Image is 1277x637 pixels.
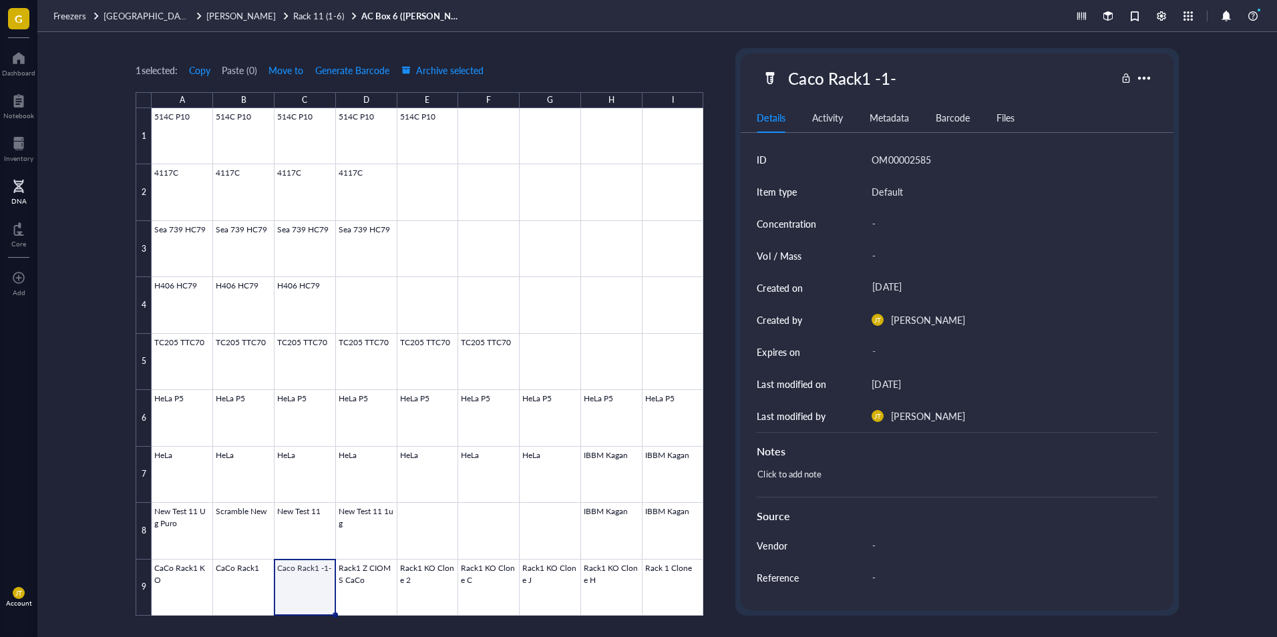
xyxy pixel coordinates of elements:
[2,69,35,77] div: Dashboard
[136,63,177,77] div: 1 selected:
[11,240,26,248] div: Core
[2,47,35,77] a: Dashboard
[136,447,152,503] div: 7
[136,277,152,333] div: 4
[757,248,801,263] div: Vol / Mass
[268,59,304,81] button: Move to
[206,10,359,22] a: [PERSON_NAME]Rack 11 (1-6)
[401,65,484,75] span: Archive selected
[361,10,462,22] a: AC Box 6 ([PERSON_NAME] STOCKS)
[872,152,930,168] div: OM00002585
[874,412,881,420] span: JT
[757,443,1157,459] div: Notes
[401,59,484,81] button: Archive selected
[3,112,34,120] div: Notebook
[996,110,1015,125] div: Files
[757,216,815,231] div: Concentration
[757,110,785,125] div: Details
[870,110,909,125] div: Metadata
[866,532,1151,560] div: -
[672,92,674,108] div: I
[425,92,429,108] div: E
[891,312,964,328] div: [PERSON_NAME]
[136,221,152,277] div: 3
[136,503,152,559] div: 8
[757,184,796,199] div: Item type
[757,152,767,167] div: ID
[188,59,211,81] button: Copy
[363,92,369,108] div: D
[104,10,204,22] a: [GEOGRAPHIC_DATA]
[13,288,25,296] div: Add
[866,210,1151,238] div: -
[11,218,26,248] a: Core
[15,589,22,597] span: JT
[6,599,32,607] div: Account
[757,312,801,327] div: Created by
[757,570,798,585] div: Reference
[15,10,23,27] span: G
[315,59,390,81] button: Generate Barcode
[936,110,970,125] div: Barcode
[866,276,1151,300] div: [DATE]
[751,465,1151,497] div: Click to add note
[315,65,389,75] span: Generate Barcode
[874,316,881,324] span: JT
[11,176,27,205] a: DNA
[872,376,900,392] div: [DATE]
[782,64,902,92] div: Caco Rack1 -1-
[866,242,1151,270] div: -
[293,9,344,22] span: Rack 11 (1-6)
[757,538,787,553] div: Vendor
[891,408,964,424] div: [PERSON_NAME]
[136,164,152,220] div: 2
[189,65,210,75] span: Copy
[3,90,34,120] a: Notebook
[866,596,1151,624] div: -
[53,9,86,22] span: Freezers
[11,197,27,205] div: DNA
[136,560,152,616] div: 9
[757,409,825,423] div: Last modified by
[136,108,152,164] div: 1
[866,340,1151,364] div: -
[206,9,276,22] span: [PERSON_NAME]
[757,280,802,295] div: Created on
[180,92,185,108] div: A
[241,92,246,108] div: B
[866,564,1151,592] div: -
[757,508,1157,524] div: Source
[53,10,101,22] a: Freezers
[757,377,826,391] div: Last modified on
[608,92,614,108] div: H
[4,133,33,162] a: Inventory
[302,92,307,108] div: C
[547,92,553,108] div: G
[872,184,902,200] div: Default
[757,345,799,359] div: Expires on
[486,92,491,108] div: F
[812,110,843,125] div: Activity
[104,9,193,22] span: [GEOGRAPHIC_DATA]
[136,390,152,446] div: 6
[136,334,152,390] div: 5
[268,65,303,75] span: Move to
[222,59,257,81] button: Paste (0)
[4,154,33,162] div: Inventory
